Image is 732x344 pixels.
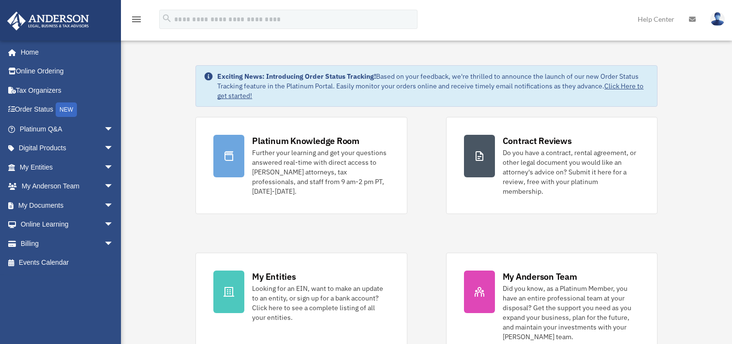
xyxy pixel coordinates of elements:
[503,284,640,342] div: Did you know, as a Platinum Member, you have an entire professional team at your disposal? Get th...
[131,17,142,25] a: menu
[104,158,123,177] span: arrow_drop_down
[7,100,128,120] a: Order StatusNEW
[503,271,577,283] div: My Anderson Team
[104,119,123,139] span: arrow_drop_down
[252,135,359,147] div: Platinum Knowledge Room
[252,271,296,283] div: My Entities
[56,102,77,117] div: NEW
[104,234,123,254] span: arrow_drop_down
[252,148,389,196] div: Further your learning and get your questions answered real-time with direct access to [PERSON_NAM...
[710,12,725,26] img: User Pic
[7,253,128,272] a: Events Calendar
[104,215,123,235] span: arrow_drop_down
[131,14,142,25] i: menu
[7,196,128,215] a: My Documentsarrow_drop_down
[7,119,128,139] a: Platinum Q&Aarrow_drop_down
[503,148,640,196] div: Do you have a contract, rental agreement, or other legal document you would like an attorney's ad...
[7,139,128,158] a: Digital Productsarrow_drop_down
[217,72,649,100] div: Based on your feedback, we're thrilled to announce the launch of our new Order Status Tracking fe...
[217,82,643,100] a: Click Here to get started!
[162,13,172,24] i: search
[104,177,123,197] span: arrow_drop_down
[503,135,572,147] div: Contract Reviews
[7,215,128,234] a: Online Learningarrow_drop_down
[7,81,128,100] a: Tax Organizers
[7,158,128,177] a: My Entitiesarrow_drop_down
[7,234,128,253] a: Billingarrow_drop_down
[7,62,128,81] a: Online Ordering
[217,72,376,81] strong: Exciting News: Introducing Order Status Tracking!
[7,177,128,196] a: My Anderson Teamarrow_drop_down
[7,43,123,62] a: Home
[446,117,657,214] a: Contract Reviews Do you have a contract, rental agreement, or other legal document you would like...
[195,117,407,214] a: Platinum Knowledge Room Further your learning and get your questions answered real-time with dire...
[252,284,389,322] div: Looking for an EIN, want to make an update to an entity, or sign up for a bank account? Click her...
[104,139,123,158] span: arrow_drop_down
[4,12,92,30] img: Anderson Advisors Platinum Portal
[104,196,123,215] span: arrow_drop_down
